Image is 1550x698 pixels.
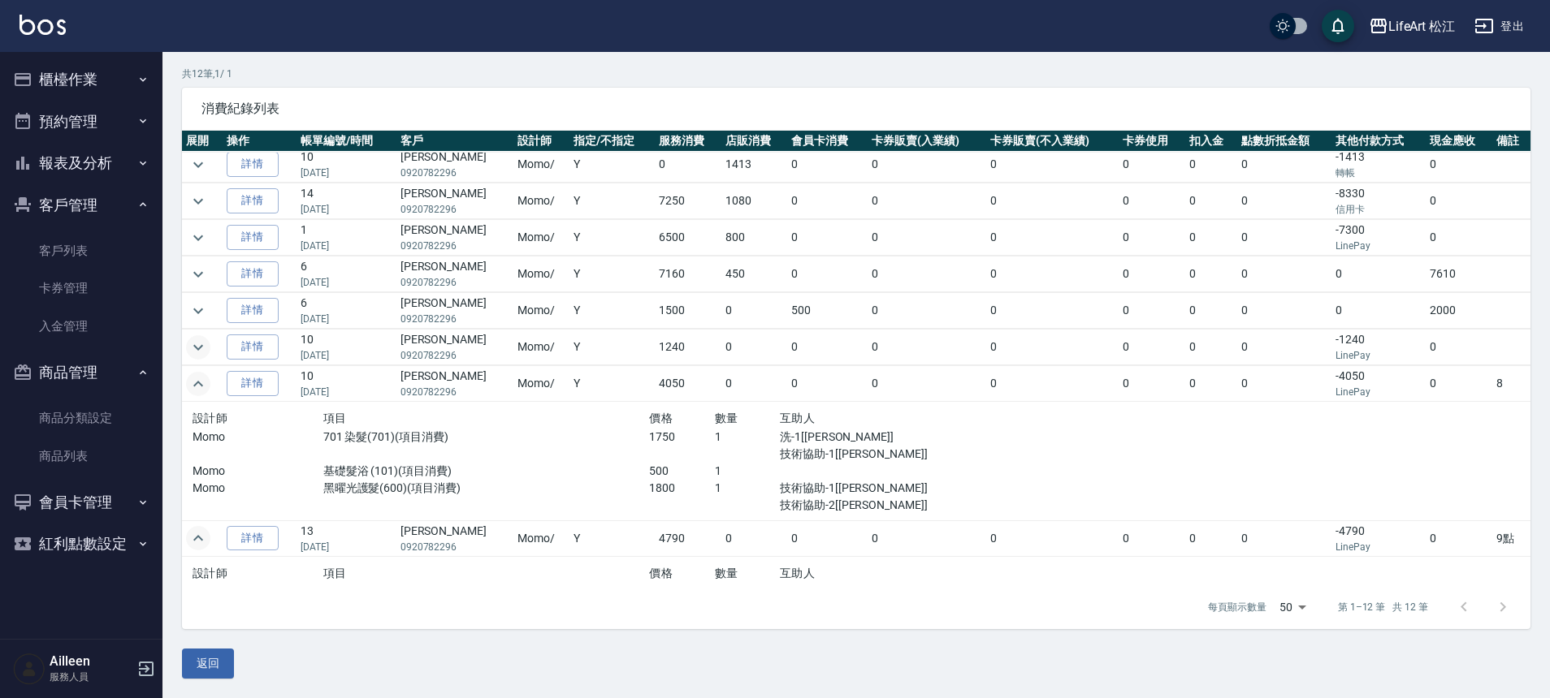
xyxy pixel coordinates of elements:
p: LinePay [1336,348,1422,363]
p: 1750 [649,429,714,446]
td: 0 [986,293,1119,329]
td: 0 [1237,293,1331,329]
td: 0 [1185,183,1237,219]
p: [DATE] [301,275,392,290]
td: 0 [1237,256,1331,292]
p: 605米樂絲護髮(605)(項目消費) [323,583,650,600]
button: 櫃檯作業 [6,58,156,101]
td: 0 [868,520,986,556]
td: 1 [297,220,396,256]
button: save [1322,10,1354,42]
p: [DATE] [301,166,392,180]
p: 1500 [649,583,714,600]
td: 4790 [655,520,721,556]
td: Momo / [513,147,569,183]
td: Y [569,330,655,365]
td: 0 [1119,366,1185,402]
a: 詳情 [227,152,279,177]
td: 0 [986,366,1119,402]
td: 0 [986,520,1119,556]
th: 扣入金 [1185,131,1237,152]
td: 0 [787,183,868,219]
td: 0 [1237,330,1331,365]
td: 8 [1492,366,1531,402]
p: Momo [193,429,323,446]
td: 0 [1119,183,1185,219]
td: 14 [297,183,396,219]
span: 價格 [649,411,673,424]
td: 6 [297,293,396,329]
th: 卡券販賣(入業績) [868,131,986,152]
p: 0920782296 [400,275,509,290]
button: expand row [186,262,210,287]
p: [DATE] [301,348,392,363]
td: Y [569,256,655,292]
td: 7610 [1426,256,1492,292]
td: 1500 [655,293,721,329]
td: 500 [787,293,868,329]
th: 設計師 [513,131,569,152]
a: 詳情 [227,225,279,250]
span: 互助人 [780,411,815,424]
button: 返回 [182,648,234,679]
th: 操作 [223,131,297,152]
td: 0 [787,366,868,402]
td: 0 [1237,147,1331,183]
td: 0 [1426,220,1492,256]
button: 會員卡管理 [6,481,156,523]
th: 店販消費 [721,131,788,152]
td: 0 [986,256,1119,292]
td: 0 [986,147,1119,183]
th: 點數折抵金額 [1237,131,1331,152]
td: 0 [1237,520,1331,556]
td: Momo / [513,220,569,256]
td: 9點 [1492,520,1531,556]
p: 共 12 筆, 1 / 1 [182,67,1531,81]
button: 報表及分析 [6,142,156,184]
p: 基礎髮浴 (101)(項目消費) [323,463,650,480]
span: 數量 [715,411,738,424]
p: 技術協助-1[[PERSON_NAME]] [780,480,976,497]
th: 卡券使用 [1119,131,1185,152]
p: Momo [193,480,323,497]
button: expand row [186,299,210,323]
td: 0 [721,330,788,365]
td: 450 [721,256,788,292]
td: -1240 [1331,330,1426,365]
td: 0 [1237,366,1331,402]
td: 0 [1185,220,1237,256]
p: 1 [715,480,780,497]
td: 0 [868,220,986,256]
p: 轉帳 [1336,166,1422,180]
td: 0 [1119,330,1185,365]
button: LifeArt 松江 [1362,10,1462,43]
td: 13 [297,520,396,556]
a: 商品分類設定 [6,399,156,437]
p: 每頁顯示數量 [1208,600,1266,614]
p: [DATE] [301,239,392,253]
td: [PERSON_NAME] [396,330,513,365]
td: 6500 [655,220,721,256]
a: 詳情 [227,298,279,323]
td: [PERSON_NAME] [396,293,513,329]
td: 0 [1185,366,1237,402]
td: -1413 [1331,147,1426,183]
td: 4050 [655,366,721,402]
td: 0 [868,183,986,219]
th: 服務消費 [655,131,721,152]
p: 1 [715,463,780,480]
td: 0 [1185,520,1237,556]
th: 客戶 [396,131,513,152]
td: [PERSON_NAME] [396,147,513,183]
td: [PERSON_NAME] [396,256,513,292]
a: 客戶列表 [6,232,156,269]
p: 第 1–12 筆 共 12 筆 [1338,600,1428,614]
td: 800 [721,220,788,256]
p: [DATE] [301,540,392,554]
p: Momo [193,583,323,600]
p: 1 [715,429,780,446]
div: 50 [1273,585,1312,629]
a: 商品列表 [6,437,156,475]
a: 詳情 [227,261,279,287]
td: 0 [868,293,986,329]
